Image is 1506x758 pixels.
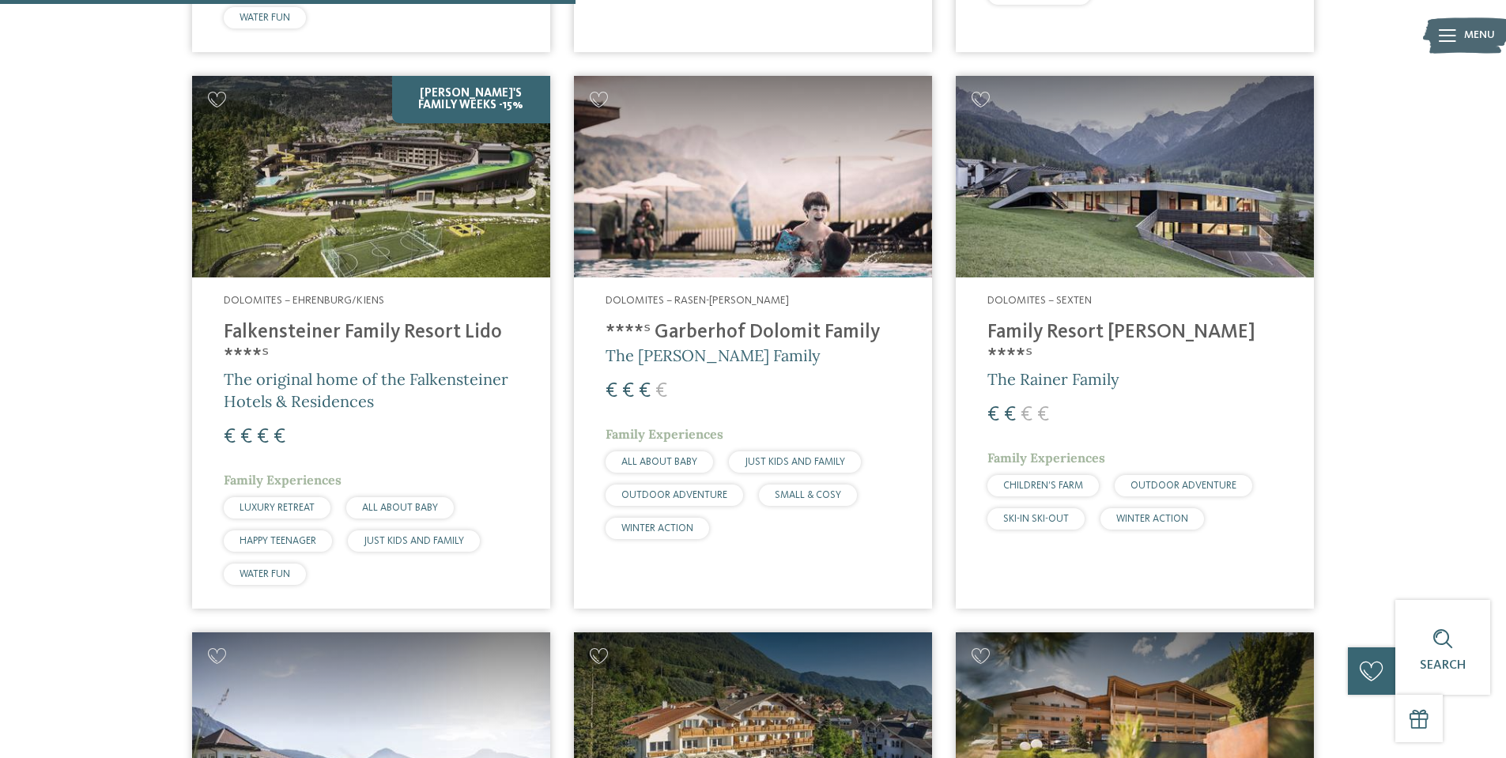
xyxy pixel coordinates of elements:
[274,427,285,447] span: €
[1420,659,1466,672] span: Search
[364,536,464,546] span: JUST KIDS AND FAMILY
[224,369,508,411] span: The original home of the Falkensteiner Hotels & Residences
[224,321,519,368] h4: Falkensteiner Family Resort Lido ****ˢ
[1116,514,1188,524] span: WINTER ACTION
[240,536,316,546] span: HAPPY TEENAGER
[574,76,932,608] a: Looking for family hotels? Find the best ones here! Dolomites – Rasen-[PERSON_NAME] ****ˢ Garberh...
[1003,481,1083,491] span: CHILDREN’S FARM
[655,381,667,402] span: €
[621,457,697,467] span: ALL ABOUT BABY
[606,345,821,365] span: The [PERSON_NAME] Family
[606,295,789,306] span: Dolomites – Rasen-[PERSON_NAME]
[606,426,723,442] span: Family Experiences
[987,369,1119,389] span: The Rainer Family
[224,472,342,488] span: Family Experiences
[987,450,1105,466] span: Family Experiences
[621,490,727,500] span: OUTDOOR ADVENTURE
[1021,405,1032,425] span: €
[956,76,1314,608] a: Looking for family hotels? Find the best ones here! Dolomites – Sexten Family Resort [PERSON_NAME...
[1130,481,1236,491] span: OUTDOOR ADVENTURE
[745,457,845,467] span: JUST KIDS AND FAMILY
[639,381,651,402] span: €
[1037,405,1049,425] span: €
[224,295,384,306] span: Dolomites – Ehrenburg/Kiens
[622,381,634,402] span: €
[775,490,841,500] span: SMALL & COSY
[987,405,999,425] span: €
[224,427,236,447] span: €
[240,503,315,513] span: LUXURY RETREAT
[1004,405,1016,425] span: €
[192,76,550,608] a: Looking for family hotels? Find the best ones here! [PERSON_NAME]'s Family Weeks -15% Dolomites –...
[192,76,550,277] img: Looking for family hotels? Find the best ones here!
[240,427,252,447] span: €
[362,503,438,513] span: ALL ABOUT BABY
[621,523,693,534] span: WINTER ACTION
[240,569,290,579] span: WATER FUN
[1003,514,1069,524] span: SKI-IN SKI-OUT
[257,427,269,447] span: €
[606,381,617,402] span: €
[574,76,932,277] img: Looking for family hotels? Find the best ones here!
[606,321,900,345] h4: ****ˢ Garberhof Dolomit Family
[240,13,290,23] span: WATER FUN
[987,321,1282,368] h4: Family Resort [PERSON_NAME] ****ˢ
[956,76,1314,277] img: Family Resort Rainer ****ˢ
[987,295,1092,306] span: Dolomites – Sexten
